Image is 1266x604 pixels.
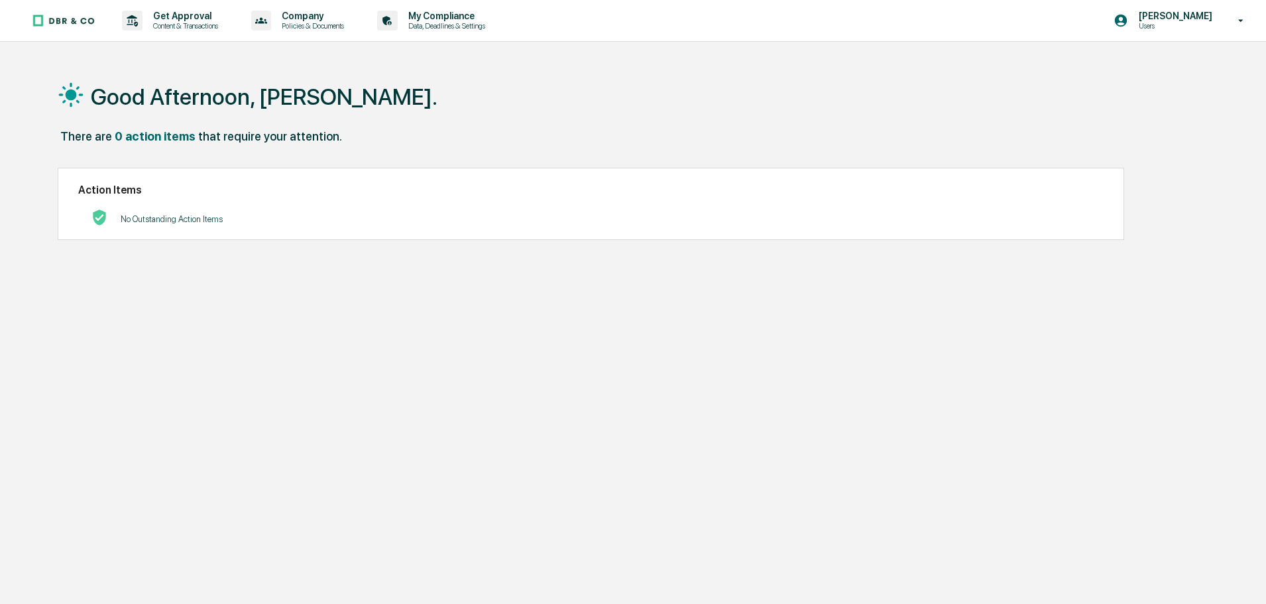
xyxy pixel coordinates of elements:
[78,184,1104,196] h2: Action Items
[60,129,112,143] div: There are
[1128,11,1219,21] p: [PERSON_NAME]
[115,129,196,143] div: 0 action items
[1128,21,1219,30] p: Users
[91,84,437,110] h1: Good Afternoon, [PERSON_NAME].
[271,21,351,30] p: Policies & Documents
[271,11,351,21] p: Company
[143,21,225,30] p: Content & Transactions
[91,210,107,225] img: No Actions logo
[143,11,225,21] p: Get Approval
[398,21,492,30] p: Data, Deadlines & Settings
[198,129,342,143] div: that require your attention.
[398,11,492,21] p: My Compliance
[32,14,95,27] img: logo
[121,214,223,224] p: No Outstanding Action Items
